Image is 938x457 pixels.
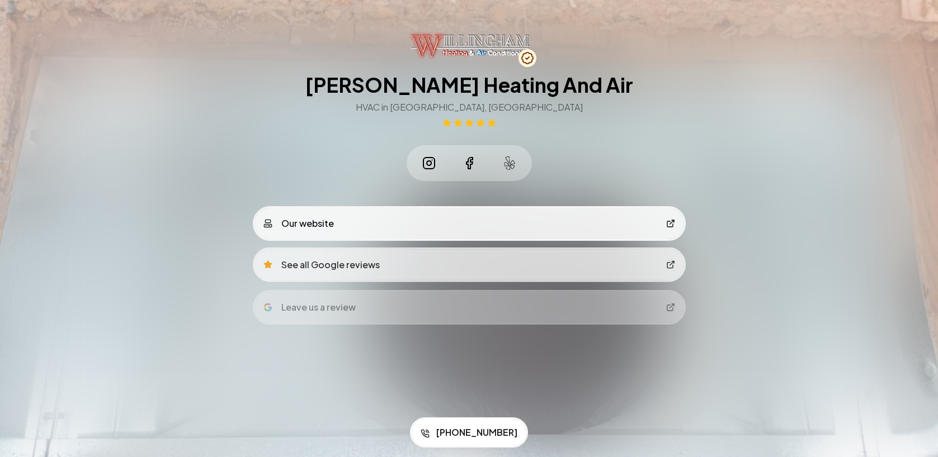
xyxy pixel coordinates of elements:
a: [PHONE_NUMBER] [412,419,526,446]
div: Leave us a review [263,297,356,311]
img: Willingham Heating And Air [408,31,530,60]
div: See all Google reviews [263,257,380,270]
div: Our website [263,217,334,230]
h1: [PERSON_NAME] Heating And Air [305,74,633,96]
h3: HVAC in [GEOGRAPHIC_DATA], [GEOGRAPHIC_DATA] [356,101,583,114]
a: Our website [254,208,684,239]
a: google logoLeave us a review [254,288,684,320]
img: google logo [263,299,272,308]
a: See all Google reviews [254,248,684,279]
